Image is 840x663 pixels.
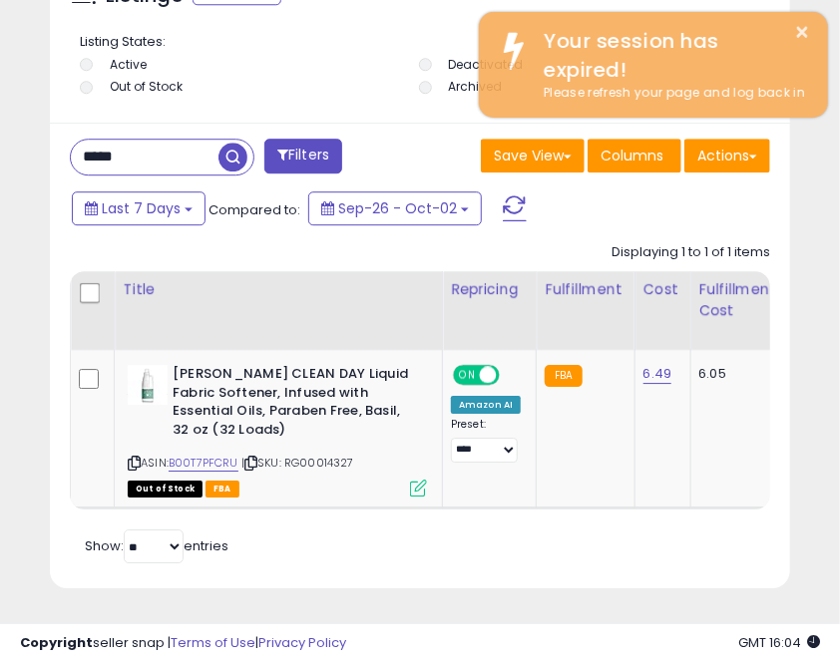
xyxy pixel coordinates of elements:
a: B00T7PFCRU [169,455,238,472]
button: × [795,20,811,45]
div: Preset: [451,418,521,463]
div: Amazon AI [451,396,521,414]
label: Out of Stock [110,78,183,95]
label: Active [110,56,147,73]
button: Sep-26 - Oct-02 [308,191,482,225]
span: | SKU: RG00014327 [241,455,354,471]
div: Fulfillment Cost [699,279,776,321]
span: Compared to: [209,200,300,219]
button: Actions [684,139,770,172]
div: Please refresh your page and log back in [529,84,813,103]
div: Fulfillment [545,279,626,300]
b: [PERSON_NAME] CLEAN DAY Liquid Fabric Softener, Infused with Essential Oils, Paraben Free, Basil,... [173,365,415,444]
p: Listing States: [80,33,765,52]
button: Columns [588,139,681,172]
div: Title [123,279,434,300]
span: Columns [601,146,663,166]
div: 6.05 [699,365,769,383]
div: Repricing [451,279,528,300]
strong: Copyright [20,633,93,652]
span: All listings that are currently out of stock and unavailable for purchase on Amazon [128,481,203,497]
div: Your session has expired! [529,27,813,84]
span: Show: entries [85,536,228,555]
a: Terms of Use [171,633,255,652]
span: FBA [206,481,239,497]
div: ASIN: [128,365,427,495]
button: Save View [481,139,585,172]
small: FBA [545,365,582,387]
div: seller snap | | [20,634,346,653]
div: Cost [643,279,682,300]
button: Filters [264,139,342,173]
span: Last 7 Days [102,198,181,218]
label: Archived [448,78,502,95]
img: 31ITtq-kC6L._SL40_.jpg [128,365,168,405]
span: OFF [497,367,529,384]
span: Sep-26 - Oct-02 [338,198,457,218]
div: Displaying 1 to 1 of 1 items [612,243,770,262]
label: Deactivated [448,56,523,73]
a: 6.49 [643,364,672,384]
span: 2025-10-13 16:04 GMT [738,633,820,652]
a: Privacy Policy [258,633,346,652]
button: Last 7 Days [72,191,206,225]
span: ON [455,367,480,384]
